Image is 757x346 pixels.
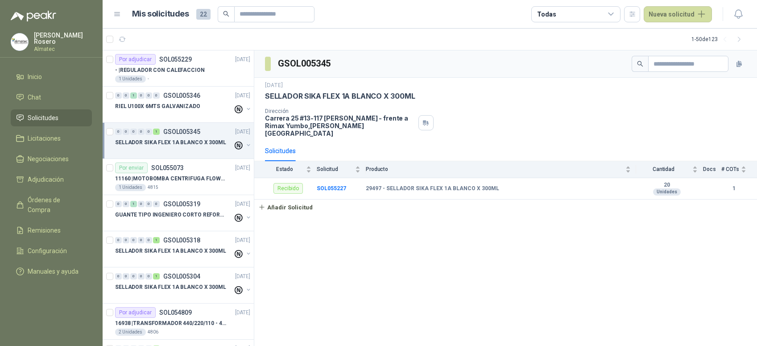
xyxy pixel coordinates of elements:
[153,201,160,207] div: 0
[138,273,145,279] div: 0
[265,108,415,114] p: Dirección
[653,188,681,196] div: Unidades
[254,200,317,215] button: Añadir Solicitud
[636,182,698,189] b: 20
[153,237,160,243] div: 1
[103,304,254,340] a: Por adjudicarSOL054809[DATE] 16938 |TRANSFORMADOR 440/220/110 - 45O VA2 Unidades4806
[145,201,152,207] div: 0
[366,161,636,178] th: Producto
[366,185,499,192] b: 29497 - SELLADOR SIKA FLEX 1A BLANCO X 300ML
[235,308,250,317] p: [DATE]
[235,200,250,208] p: [DATE]
[11,68,92,85] a: Inicio
[115,184,146,191] div: 1 Unidades
[115,175,226,183] p: 11160 | MOTOBOMBA CENTRIFUGA FLOWPRESS 1.5HP-220
[130,201,137,207] div: 1
[254,161,317,178] th: Estado
[123,201,129,207] div: 0
[196,9,211,20] span: 22
[636,161,703,178] th: Cantidad
[235,236,250,245] p: [DATE]
[163,201,200,207] p: GSOL005319
[163,273,200,279] p: GSOL005304
[28,72,42,82] span: Inicio
[34,46,92,52] p: Almatec
[148,329,158,336] p: 4806
[130,273,137,279] div: 0
[11,130,92,147] a: Licitaciones
[11,33,28,50] img: Company Logo
[145,273,152,279] div: 0
[637,61,643,67] span: search
[11,192,92,218] a: Órdenes de Compra
[153,92,160,99] div: 0
[115,319,226,328] p: 16938 | TRANSFORMADOR 440/220/110 - 45O VA
[115,283,226,292] p: SELLADOR SIKA FLEX 1A BLANCO X 300ML
[235,164,250,172] p: [DATE]
[703,161,721,178] th: Docs
[11,109,92,126] a: Solicitudes
[145,129,152,135] div: 0
[138,129,145,135] div: 0
[130,92,137,99] div: 1
[115,102,200,111] p: RIEL U100X 6MTS GALVANIZADO
[721,184,746,193] b: 1
[11,89,92,106] a: Chat
[235,272,250,281] p: [DATE]
[159,309,192,316] p: SOL054809
[11,242,92,259] a: Configuración
[265,114,415,137] p: Carrera 25 #13-117 [PERSON_NAME] - frente a Rimax Yumbo , [PERSON_NAME][GEOGRAPHIC_DATA]
[317,185,346,192] a: SOL055227
[28,154,69,164] span: Negociaciones
[103,50,254,87] a: Por adjudicarSOL055229[DATE] - |REGULADOR CON CALEFACCION1 Unidades-
[130,129,137,135] div: 0
[636,166,691,172] span: Cantidad
[123,129,129,135] div: 0
[235,92,250,100] p: [DATE]
[163,129,200,135] p: GSOL005345
[115,66,205,75] p: - | REGULADOR CON CALEFACCION
[265,166,304,172] span: Estado
[115,329,146,336] div: 2 Unidades
[235,128,250,136] p: [DATE]
[145,237,152,243] div: 0
[115,201,122,207] div: 0
[265,146,296,156] div: Solicitudes
[138,201,145,207] div: 0
[153,129,160,135] div: 1
[115,247,226,255] p: SELLADOR SIKA FLEX 1A BLANCO X 300ML
[115,138,226,147] p: SELLADOR SIKA FLEX 1A BLANCO X 300ML
[123,92,129,99] div: 0
[11,11,56,21] img: Logo peakr
[235,55,250,64] p: [DATE]
[115,235,252,263] a: 0 0 0 0 0 1 GSOL005318[DATE] SELLADOR SIKA FLEX 1A BLANCO X 300ML
[278,57,332,71] h3: GSOL005345
[11,150,92,167] a: Negociaciones
[115,75,146,83] div: 1 Unidades
[163,92,200,99] p: GSOL005346
[11,263,92,280] a: Manuales y ayuda
[28,267,79,276] span: Manuales y ayuda
[103,159,254,195] a: Por enviarSOL055073[DATE] 11160 |MOTOBOMBA CENTRIFUGA FLOWPRESS 1.5HP-2201 Unidades4815
[11,171,92,188] a: Adjudicación
[115,126,252,155] a: 0 0 0 0 0 1 GSOL005345[DATE] SELLADOR SIKA FLEX 1A BLANCO X 300ML
[644,6,712,22] button: Nueva solicitud
[115,129,122,135] div: 0
[148,184,158,191] p: 4815
[28,92,41,102] span: Chat
[28,225,61,235] span: Remisiones
[115,273,122,279] div: 0
[138,92,145,99] div: 0
[317,161,366,178] th: Solicitud
[115,237,122,243] div: 0
[28,195,83,215] span: Órdenes de Compra
[28,133,61,143] span: Licitaciones
[11,222,92,239] a: Remisiones
[28,175,64,184] span: Adjudicación
[115,54,156,65] div: Por adjudicar
[153,273,160,279] div: 1
[317,166,353,172] span: Solicitud
[115,271,252,300] a: 0 0 0 0 0 1 GSOL005304[DATE] SELLADOR SIKA FLEX 1A BLANCO X 300ML
[691,32,746,46] div: 1 - 50 de 123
